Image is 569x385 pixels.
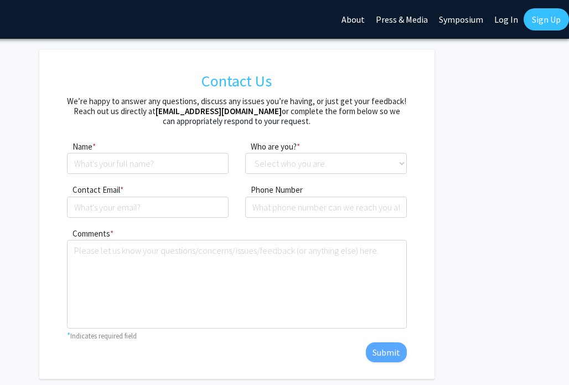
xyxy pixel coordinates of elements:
[67,184,120,197] label: Contact Email
[67,153,229,174] input: What's your full name?
[8,335,47,377] iframe: Chat
[67,141,92,153] label: Name
[245,141,297,153] label: Who are you?
[366,342,407,362] button: Submit
[156,106,282,116] a: [EMAIL_ADDRESS][DOMAIN_NAME]
[67,96,406,126] h5: We’re happy to answer any questions, discuss any issues you’re having, or just get your feedback!...
[67,228,110,240] label: Comments
[524,8,569,30] a: Sign Up
[70,331,137,340] small: Indicates required field
[67,66,406,96] h1: Contact Us
[67,197,229,218] input: What's your email?
[245,197,407,218] input: What phone number can we reach you at?
[245,184,303,197] label: Phone Number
